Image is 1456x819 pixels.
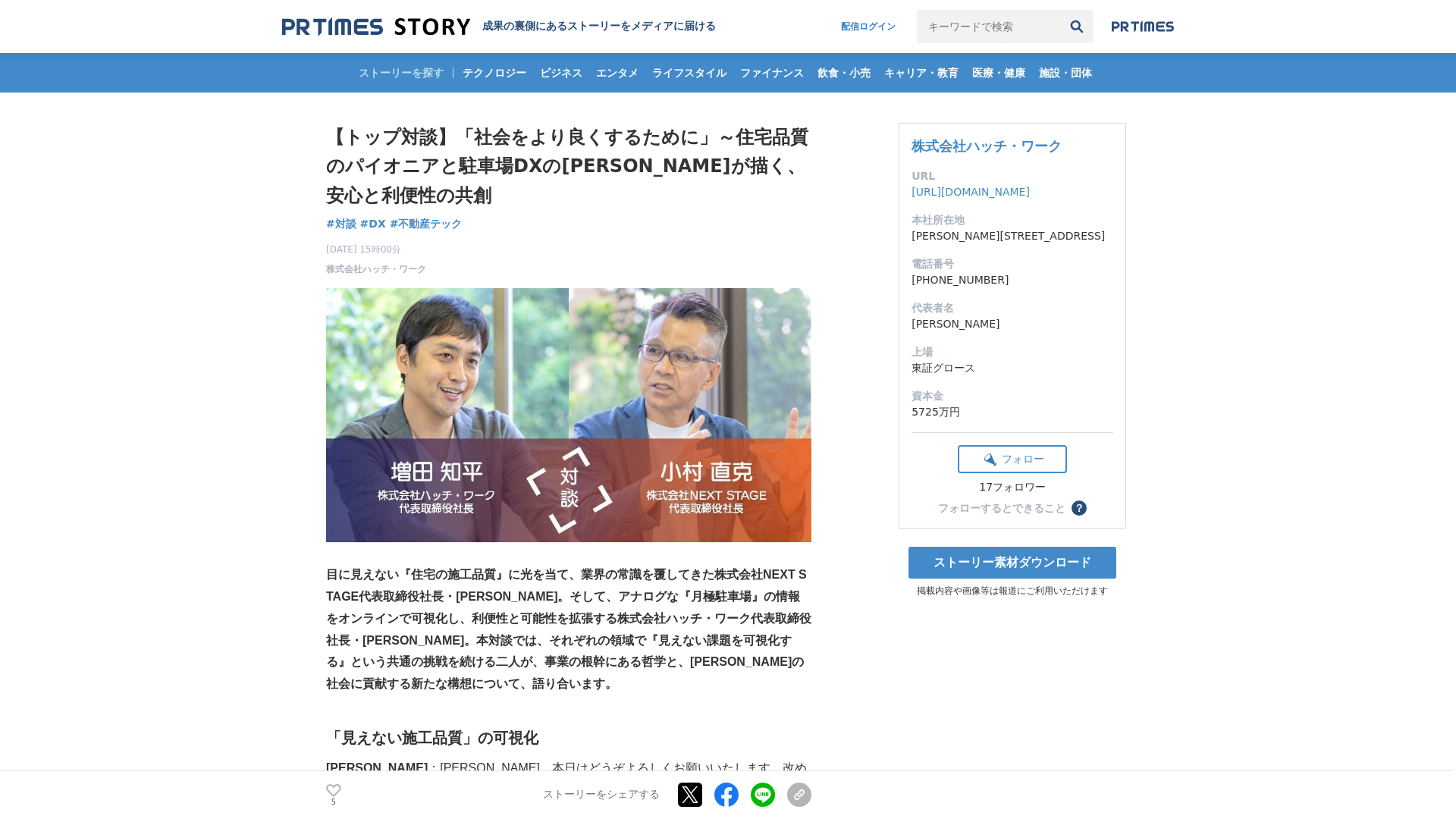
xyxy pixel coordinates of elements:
[326,761,428,774] strong: [PERSON_NAME]
[912,138,1062,154] a: 株式会社ハッチ・ワーク
[899,585,1126,598] p: 掲載内容や画像等は報道にご利用いただけます
[543,789,660,802] p: ストーリーをシェアする
[482,20,716,33] h2: 成果の裏側にあるストーリーをメディアに届ける
[590,53,645,93] a: エンタメ
[811,66,877,80] span: 飲食・小売
[912,272,1113,288] dd: [PHONE_NUMBER]
[646,66,733,80] span: ライフスタイル
[326,216,356,232] a: #対談
[912,212,1113,228] dt: 本社所在地
[390,216,463,232] a: #不動産テック
[912,404,1113,420] dd: 5725万円
[282,17,716,37] a: 成果の裏側にあるストーリーをメディアに届ける 成果の裏側にあるストーリーをメディアに届ける
[958,481,1067,494] div: 17フォロワー
[326,217,356,231] span: #対談
[360,216,386,232] a: #DX
[734,66,810,80] span: ファイナンス
[912,168,1113,184] dt: URL
[908,547,1116,579] a: ストーリー素材ダウンロード
[912,256,1113,272] dt: 電話番号
[912,316,1113,332] dd: [PERSON_NAME]
[912,228,1113,244] dd: [PERSON_NAME][STREET_ADDRESS]
[457,53,532,93] a: テクノロジー
[590,66,645,80] span: エンタメ
[326,288,811,542] img: thumbnail_705ecd80-6ce4-11f0-945f-af5368810596.JPG
[326,568,811,690] strong: 目に見えない『住宅の施工品質』に光を当て、業界の常識を覆してきた株式会社NEXT STAGE代表取締役社長・[PERSON_NAME]。そして、アナログな『月極駐車場』の情報をオンラインで可視化...
[966,53,1031,93] a: 医療・健康
[958,445,1067,473] button: フォロー
[646,53,733,93] a: ライフスタイル
[826,10,911,43] a: 配信ログイン
[326,799,341,806] p: 5
[1060,10,1094,43] button: 検索
[457,66,532,80] span: テクノロジー
[912,360,1113,376] dd: 東証グロース
[878,66,965,80] span: キャリア・教育
[326,123,811,210] h1: 【トップ対談】「社会をより良くするために」～住宅品質のパイオニアと駐車場DXの[PERSON_NAME]が描く、安心と利便性の共創
[966,66,1031,80] span: 医療・健康
[1033,53,1098,93] a: 施設・団体
[912,186,1030,198] a: [URL][DOMAIN_NAME]
[878,53,965,93] a: キャリア・教育
[326,262,426,276] a: 株式会社ハッチ・ワーク
[734,53,810,93] a: ファイナンス
[1072,500,1087,516] button: ？
[917,10,1060,43] input: キーワードで検索
[1033,66,1098,80] span: 施設・団体
[282,17,470,37] img: 成果の裏側にあるストーリーをメディアに届ける
[534,53,588,93] a: ビジネス
[326,730,538,746] strong: 「見えない施工品質」の可視化
[912,300,1113,316] dt: 代表者名
[390,217,463,231] span: #不動産テック
[326,243,426,256] span: [DATE] 15時00分
[1112,20,1174,33] img: prtimes
[912,388,1113,404] dt: 資本金
[534,66,588,80] span: ビジネス
[1074,503,1084,513] span: ？
[360,217,386,231] span: #DX
[811,53,877,93] a: 飲食・小売
[912,344,1113,360] dt: 上場
[938,503,1065,513] div: フォローするとできること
